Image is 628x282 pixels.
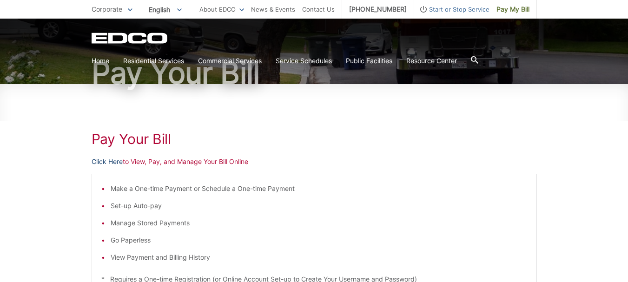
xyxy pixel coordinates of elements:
[111,235,527,245] li: Go Paperless
[199,4,244,14] a: About EDCO
[111,184,527,194] li: Make a One-time Payment or Schedule a One-time Payment
[92,131,537,147] h1: Pay Your Bill
[92,157,123,167] a: Click Here
[111,218,527,228] li: Manage Stored Payments
[92,56,109,66] a: Home
[302,4,335,14] a: Contact Us
[276,56,332,66] a: Service Schedules
[111,201,527,211] li: Set-up Auto-pay
[198,56,262,66] a: Commercial Services
[123,56,184,66] a: Residential Services
[92,5,122,13] span: Corporate
[142,2,189,17] span: English
[111,252,527,262] li: View Payment and Billing History
[406,56,457,66] a: Resource Center
[251,4,295,14] a: News & Events
[92,58,537,88] h1: Pay Your Bill
[496,4,529,14] span: Pay My Bill
[92,157,537,167] p: to View, Pay, and Manage Your Bill Online
[92,33,169,44] a: EDCD logo. Return to the homepage.
[346,56,392,66] a: Public Facilities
